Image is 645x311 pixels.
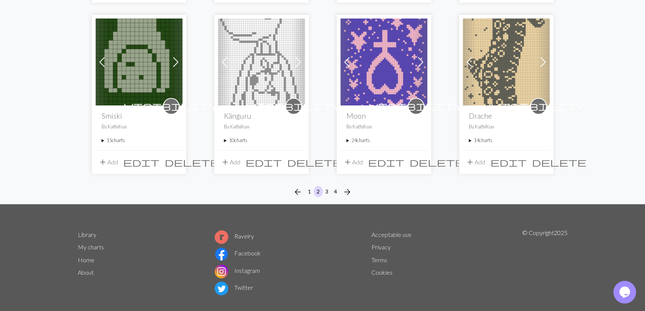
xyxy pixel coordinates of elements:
[368,158,404,167] i: Edit
[78,269,94,276] a: About
[466,157,475,167] span: add
[287,157,342,167] span: delete
[243,155,285,169] button: Edit
[522,228,568,297] p: © Copyright 2025
[293,187,302,197] span: arrow_back
[343,157,352,167] span: add
[224,111,299,120] h2: Känguru
[218,57,305,65] a: Carrie
[491,99,586,114] i: private
[215,267,260,274] a: Instagram
[343,187,352,197] i: Next
[165,157,219,167] span: delete
[123,158,159,167] i: Edit
[340,186,355,198] button: Next
[488,155,529,169] button: Edit
[343,187,352,197] span: arrow_forward
[290,186,305,198] button: Previous
[532,157,586,167] span: delete
[215,247,228,261] img: Facebook logo
[102,137,176,144] summary: 15charts
[340,155,365,169] button: Add
[221,157,230,167] span: add
[346,137,421,144] summary: 24charts
[371,269,393,276] a: Cookies
[246,99,341,114] i: private
[407,155,467,169] button: Delete
[463,19,550,105] img: Drache 1
[365,155,407,169] button: Edit
[369,100,463,112] span: visibility
[215,284,253,291] a: Twitter
[371,231,411,238] a: Acceptable use
[469,111,544,120] h2: Drache
[96,57,183,65] a: Smiski
[123,157,159,167] span: edit
[410,157,464,167] span: delete
[529,155,589,169] button: Delete
[305,186,314,197] button: 1
[463,155,488,169] button: Add
[124,100,218,112] span: visibility
[246,158,282,167] i: Edit
[368,157,404,167] span: edit
[96,155,121,169] button: Add
[78,243,104,251] a: My charts
[246,157,282,167] span: edit
[369,99,463,114] i: private
[162,155,222,169] button: Delete
[340,19,427,105] img: ende
[491,100,586,112] span: visibility
[346,123,421,130] p: By KathiKun
[218,19,305,105] img: Carrie
[121,155,162,169] button: Edit
[102,123,176,130] p: By KathiKun
[613,281,637,303] iframe: chat widget
[285,155,344,169] button: Delete
[371,243,391,251] a: Privacy
[371,256,387,263] a: Terms
[463,57,550,65] a: Drache 1
[218,155,243,169] button: Add
[215,230,228,244] img: Ravelry logo
[469,123,544,130] p: By KathiKun
[490,158,527,167] i: Edit
[98,157,107,167] span: add
[78,256,94,263] a: Home
[215,265,228,278] img: Instagram logo
[340,57,427,65] a: ende
[331,186,340,197] button: 4
[314,186,323,197] button: 2
[96,19,183,105] img: Smiski
[102,111,176,120] h2: Smiski
[469,137,544,144] summary: 14charts
[246,100,341,112] span: visibility
[78,231,96,238] a: Library
[215,282,228,295] img: Twitter logo
[322,186,331,197] button: 3
[215,232,254,240] a: Ravelry
[490,157,527,167] span: edit
[224,137,299,144] summary: 10charts
[215,249,261,257] a: Facebook
[346,111,421,120] h2: Moon
[290,186,355,198] nav: Page navigation
[124,99,218,114] i: private
[293,187,302,197] i: Previous
[224,123,299,130] p: By KathiKun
